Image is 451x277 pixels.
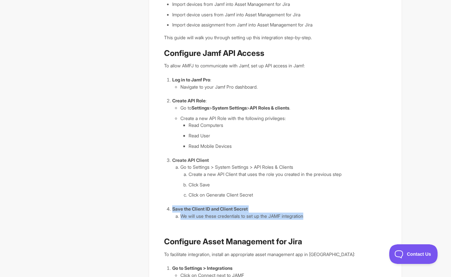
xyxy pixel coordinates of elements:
li: Create a new API Role with the following privileges: [180,115,387,150]
li: Import devices from Jamf into Asset Management for Jira [172,1,387,8]
strong: API Roles & clients [250,105,289,111]
strong: Settings [192,105,209,111]
li: Import device assignment from Jamf into Asset Management for Jira [172,21,387,28]
li: Click Save [189,181,387,188]
li: Go to Settings > System Settings > API Roles & Clients [180,164,387,199]
li: Read Mobile Devices [189,143,387,150]
li: Go to > > . [180,104,387,112]
li: Import device users from Jamf into Asset Management for Jira [172,11,387,18]
h2: Configure Asset Management for Jira [164,236,387,247]
h2: Configure Jamf API Access [164,48,387,59]
li: We will use these credentials to set up the JAMF integration [180,213,387,220]
strong: Log in to Jamf Pro [172,77,210,82]
b: Create API Client [172,157,209,163]
li: : [172,76,387,90]
iframe: Toggle Customer Support [389,244,438,264]
li: Read User [189,132,387,139]
p: This guide will walk you through setting up this integration step-by-step. [164,34,387,41]
li: Navigate to your Jamf Pro dashboard. [180,83,387,91]
b: Save the Client ID and Client Secret [172,206,248,212]
li: : [172,97,387,149]
strong: Go to Settings > Integrations [172,265,232,271]
strong: Create API Role [172,98,206,103]
li: Create a new API Client that uses the role you created in the previous step [189,171,387,178]
li: Read Computers [189,122,387,129]
p: To allow AMFJ to communicate with Jamf, set up API access in Jamf: [164,62,387,69]
p: To facilitate integration, install an appropriate asset management app in [GEOGRAPHIC_DATA]: [164,251,387,258]
strong: System Settings [212,105,247,111]
li: Click on Generate Client Secret [189,191,387,199]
